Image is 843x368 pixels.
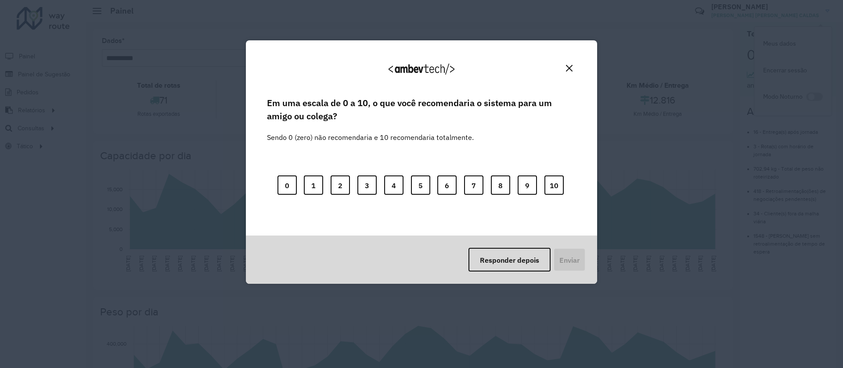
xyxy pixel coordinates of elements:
font: 6 [445,181,449,189]
button: 1 [304,175,323,195]
button: 0 [277,175,297,195]
font: 5 [418,181,423,189]
font: 3 [365,181,369,189]
button: 9 [518,175,537,195]
img: Fechar [566,65,573,71]
button: 6 [437,175,457,195]
button: 8 [491,175,510,195]
font: Sendo 0 (zero) não recomendaria e 10 recomendaria totalmente. [267,133,474,142]
font: 2 [338,181,342,189]
button: 2 [331,175,350,195]
button: 4 [384,175,403,195]
font: 1 [311,181,316,189]
font: 0 [285,181,289,189]
button: 7 [464,175,483,195]
font: Responder depois [480,256,539,264]
font: Em uma escala de 0 a 10, o que você recomendaria o sistema para um amigo ou colega? [267,97,552,122]
img: Logotipo Ambevtech [389,64,454,75]
button: Fechar [562,61,576,75]
font: 8 [498,181,503,189]
button: Responder depois [468,248,551,272]
button: 10 [544,175,564,195]
font: 4 [392,181,396,189]
button: 5 [411,175,430,195]
font: 9 [525,181,530,189]
font: 7 [472,181,476,189]
button: 3 [357,175,377,195]
font: 10 [550,181,558,189]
